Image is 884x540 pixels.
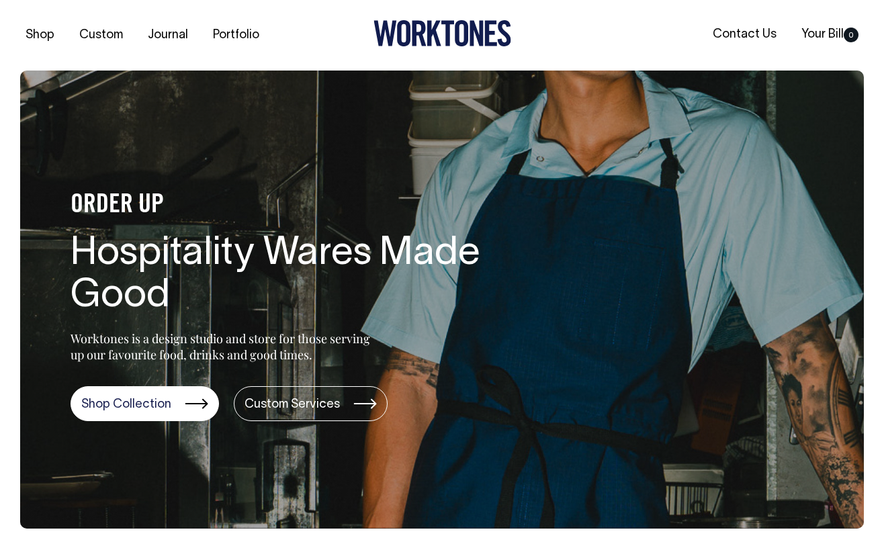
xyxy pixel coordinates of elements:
a: Shop Collection [71,386,219,421]
a: Custom [74,24,128,46]
a: Journal [142,24,193,46]
span: 0 [844,28,858,42]
p: Worktones is a design studio and store for those serving up our favourite food, drinks and good t... [71,330,376,363]
a: Custom Services [234,386,388,421]
h1: Hospitality Wares Made Good [71,233,500,319]
a: Portfolio [208,24,265,46]
a: Contact Us [707,24,782,46]
a: Shop [20,24,60,46]
h4: ORDER UP [71,191,500,220]
a: Your Bill0 [796,24,864,46]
